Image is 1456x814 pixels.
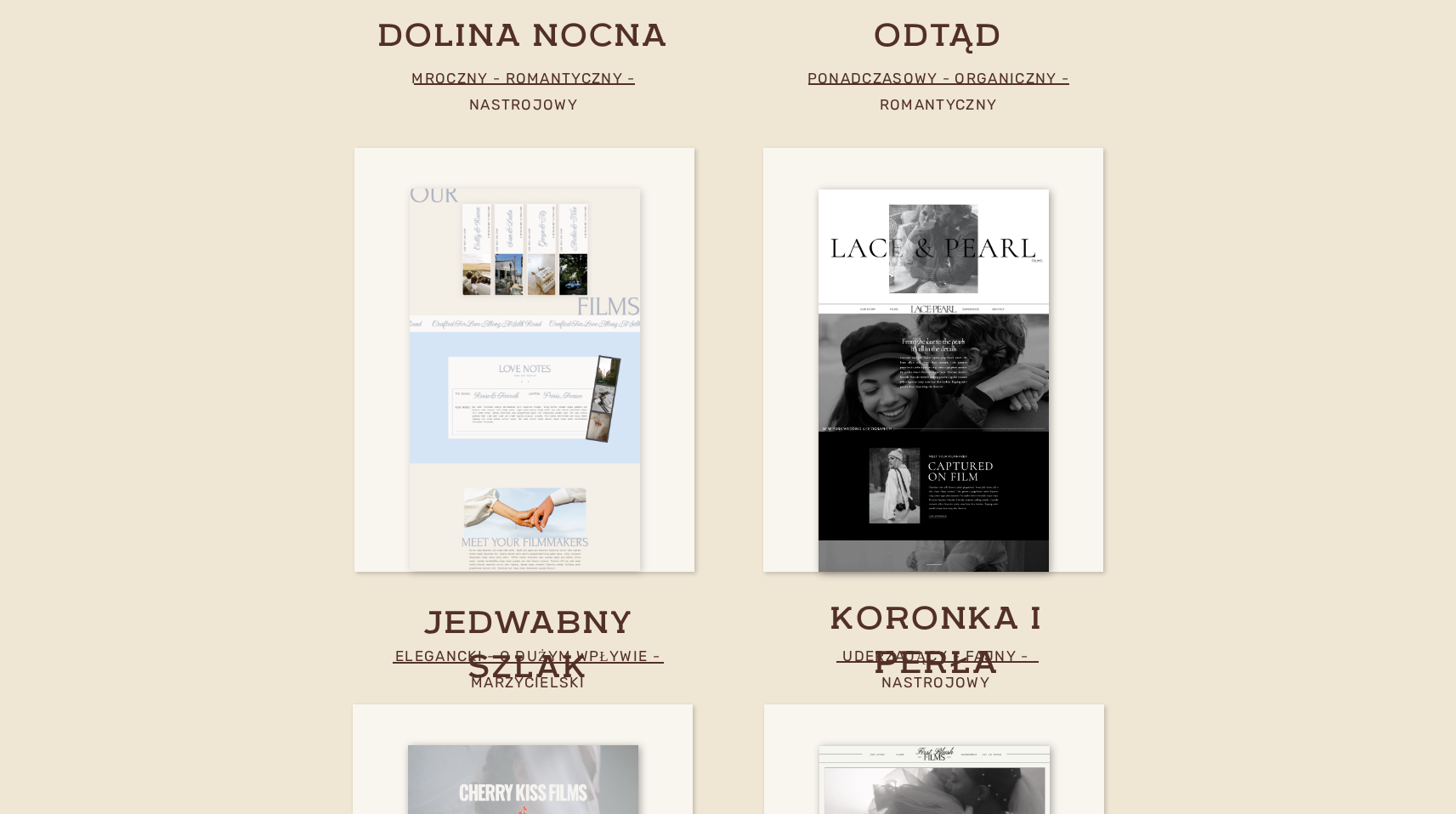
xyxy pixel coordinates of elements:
[423,609,633,685] font: jedwabny szlak
[807,70,1069,113] font: ponadczasowy - organiczny - romantyczny
[713,16,1164,59] a: odtąd
[316,16,730,59] a: dolina nocna
[762,10,876,25] font: Oferta pakietowa
[1113,10,1254,25] font: 35 dolarów lub mniej
[350,206,718,347] font: wyróżniać się
[397,121,671,186] font: Zbudowany do działania
[842,647,1028,691] font: uderzający - FAJNY - nastrojowy
[939,10,1063,25] font: Dodatki do witryny
[377,22,668,54] font: dolina nocna
[1322,10,1408,25] font: Nasze studio
[323,151,825,272] font: Zaprojektowany do
[874,22,1002,54] font: odtąd
[830,605,1043,681] font: koronka i perła
[570,10,705,25] font: [DEMOGRAPHIC_DATA]
[381,10,530,25] font: Przewodnik po kopiach
[411,70,635,113] font: mroczny - romantyczny - nastrojowy
[395,647,660,691] font: elegancki - o dużym wpływie - marzycielski
[394,603,662,645] a: jedwabny szlak
[221,10,326,37] font: Szablony stron internetowych
[43,10,140,25] font: Zestawy marek
[764,599,1109,632] a: koronka i perła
